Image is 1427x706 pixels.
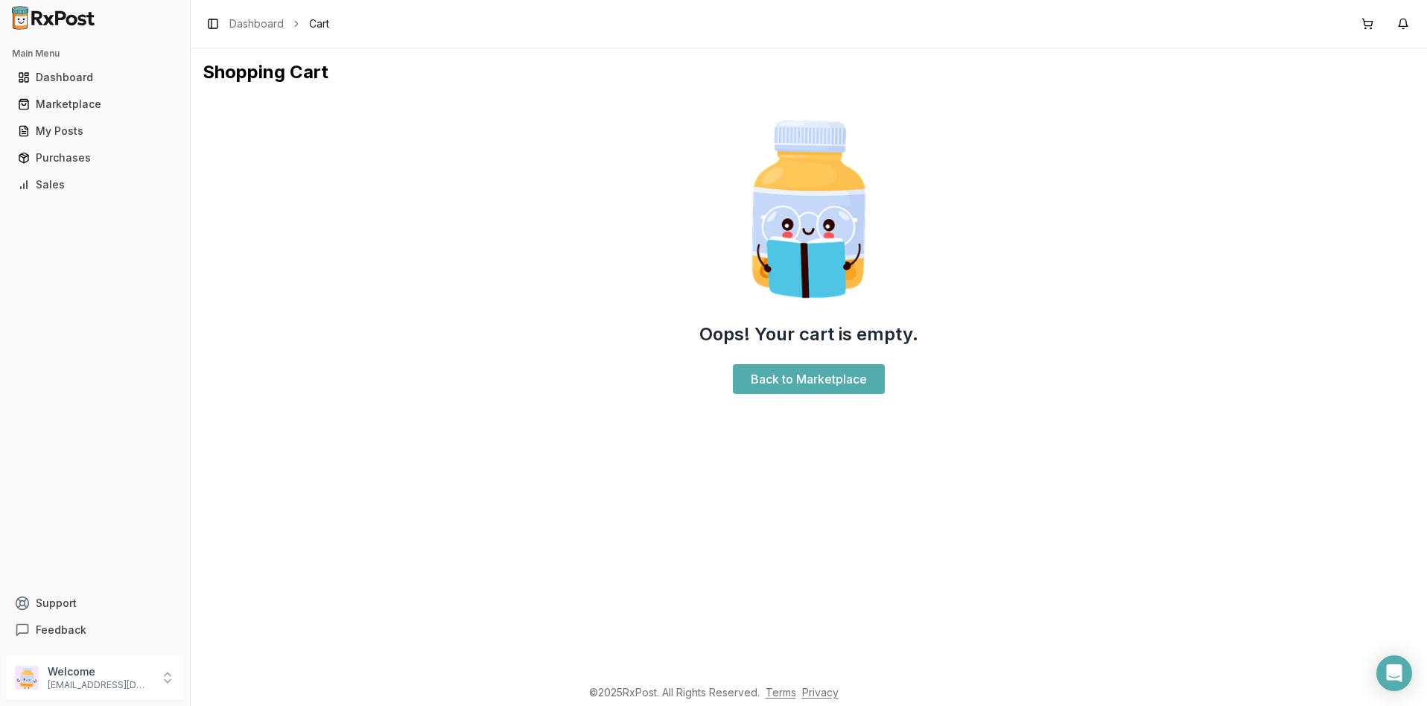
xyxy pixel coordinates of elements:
div: Open Intercom Messenger [1376,655,1412,691]
img: Smart Pill Bottle [713,114,904,305]
button: Dashboard [6,66,184,89]
a: Terms [766,686,796,699]
div: Sales [18,177,172,192]
a: Marketplace [12,91,178,118]
div: Purchases [18,150,172,165]
p: Welcome [48,664,151,679]
h2: Main Menu [12,48,178,60]
div: Marketplace [18,97,172,112]
button: Marketplace [6,92,184,116]
a: My Posts [12,118,178,144]
h1: Shopping Cart [203,60,1415,84]
div: Dashboard [18,70,172,85]
button: Purchases [6,146,184,170]
button: My Posts [6,119,184,143]
a: Dashboard [229,16,284,31]
button: Feedback [6,617,184,643]
button: Support [6,590,184,617]
span: Cart [309,16,329,31]
img: RxPost Logo [6,6,101,30]
span: Feedback [36,623,86,637]
nav: breadcrumb [229,16,329,31]
h2: Oops! Your cart is empty. [699,322,918,346]
button: Sales [6,173,184,197]
a: Sales [12,171,178,198]
div: My Posts [18,124,172,139]
a: Purchases [12,144,178,171]
a: Privacy [802,686,839,699]
a: Back to Marketplace [733,364,885,394]
a: Dashboard [12,64,178,91]
p: [EMAIL_ADDRESS][DOMAIN_NAME] [48,679,151,691]
img: User avatar [15,666,39,690]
